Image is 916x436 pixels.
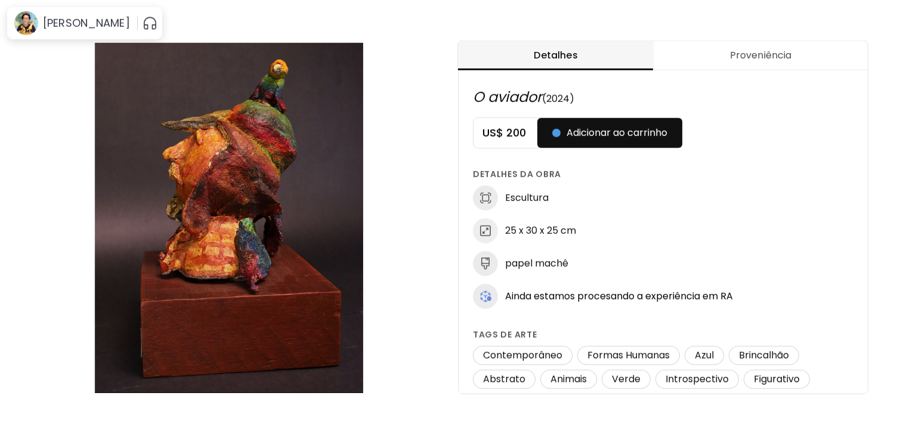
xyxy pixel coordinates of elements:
[505,257,568,270] h6: papel machê
[658,373,736,386] span: Introspectivo
[688,349,721,362] span: Azul
[473,251,498,276] img: medium
[543,373,594,386] span: Animais
[732,349,796,362] span: Brincalhão
[473,185,498,211] img: discipline
[465,48,646,63] span: Detalhes
[661,48,861,63] span: Proveniência
[605,373,648,386] span: Verde
[505,224,576,237] h6: 25 x 30 x 25 cm
[505,290,733,303] span: Ainda estamos procesando a experiência em RA
[473,168,853,181] h6: Detalhes da obra
[476,373,533,386] span: Abstrato
[143,14,157,33] button: pauseOutline IconGradient Icon
[474,126,537,140] h5: US$ 200
[473,328,853,341] h6: Tags de arte
[476,349,570,362] span: Contemporâneo
[43,16,130,30] h6: [PERSON_NAME]
[473,218,498,243] img: dimensions
[542,92,574,106] span: (2024)
[552,126,667,140] span: Adicionar ao carrinho
[537,118,682,148] button: Adicionar ao carrinho
[747,373,807,386] span: Figurativo
[580,349,677,362] span: Formas Humanas
[505,191,549,205] h6: Escultura
[473,87,542,107] span: O aviador
[473,284,498,309] img: icon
